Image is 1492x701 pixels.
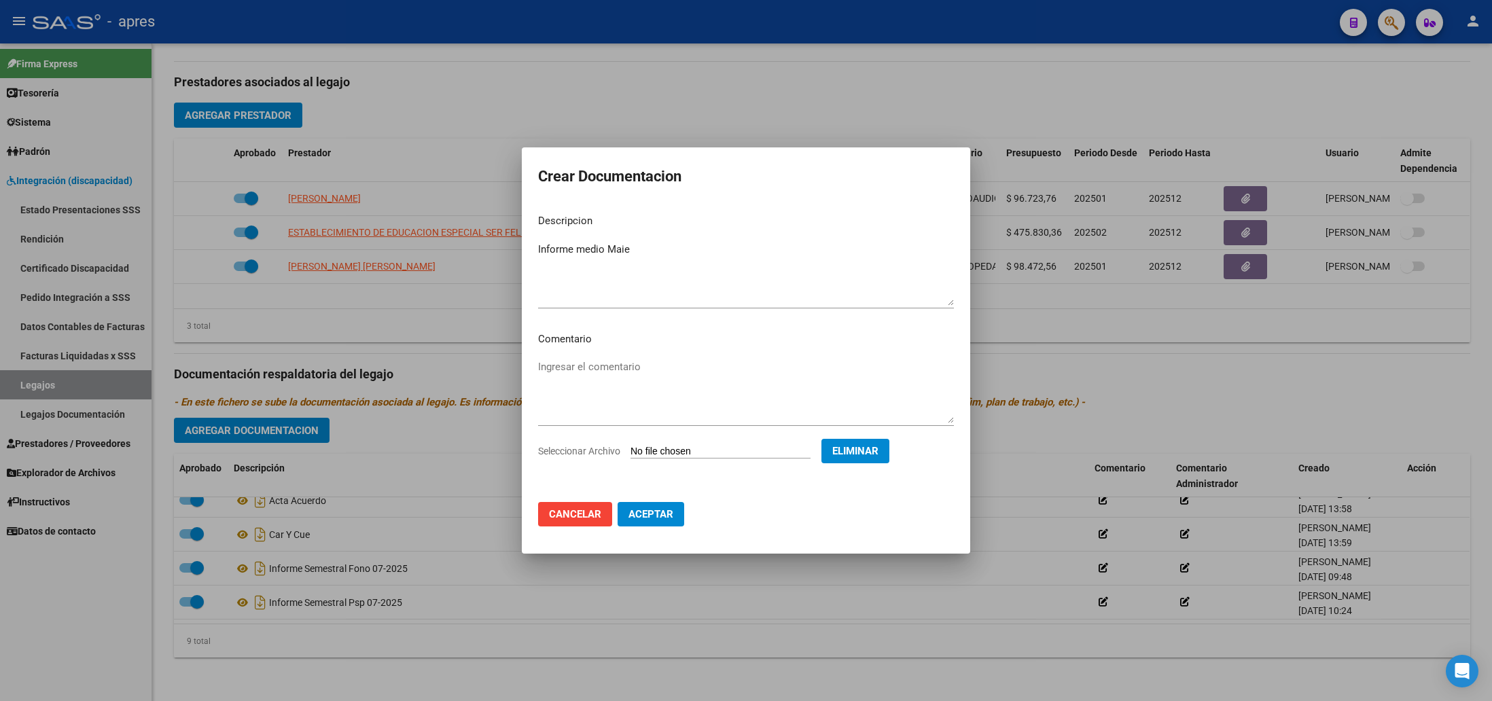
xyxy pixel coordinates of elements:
div: Open Intercom Messenger [1446,655,1478,687]
button: Cancelar [538,502,612,526]
button: Aceptar [618,502,684,526]
h2: Crear Documentacion [538,164,954,190]
span: Cancelar [549,508,601,520]
button: Eliminar [821,439,889,463]
p: Comentario [538,331,954,347]
span: Aceptar [628,508,673,520]
span: Seleccionar Archivo [538,446,620,456]
span: Eliminar [832,445,878,457]
p: Descripcion [538,213,954,229]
